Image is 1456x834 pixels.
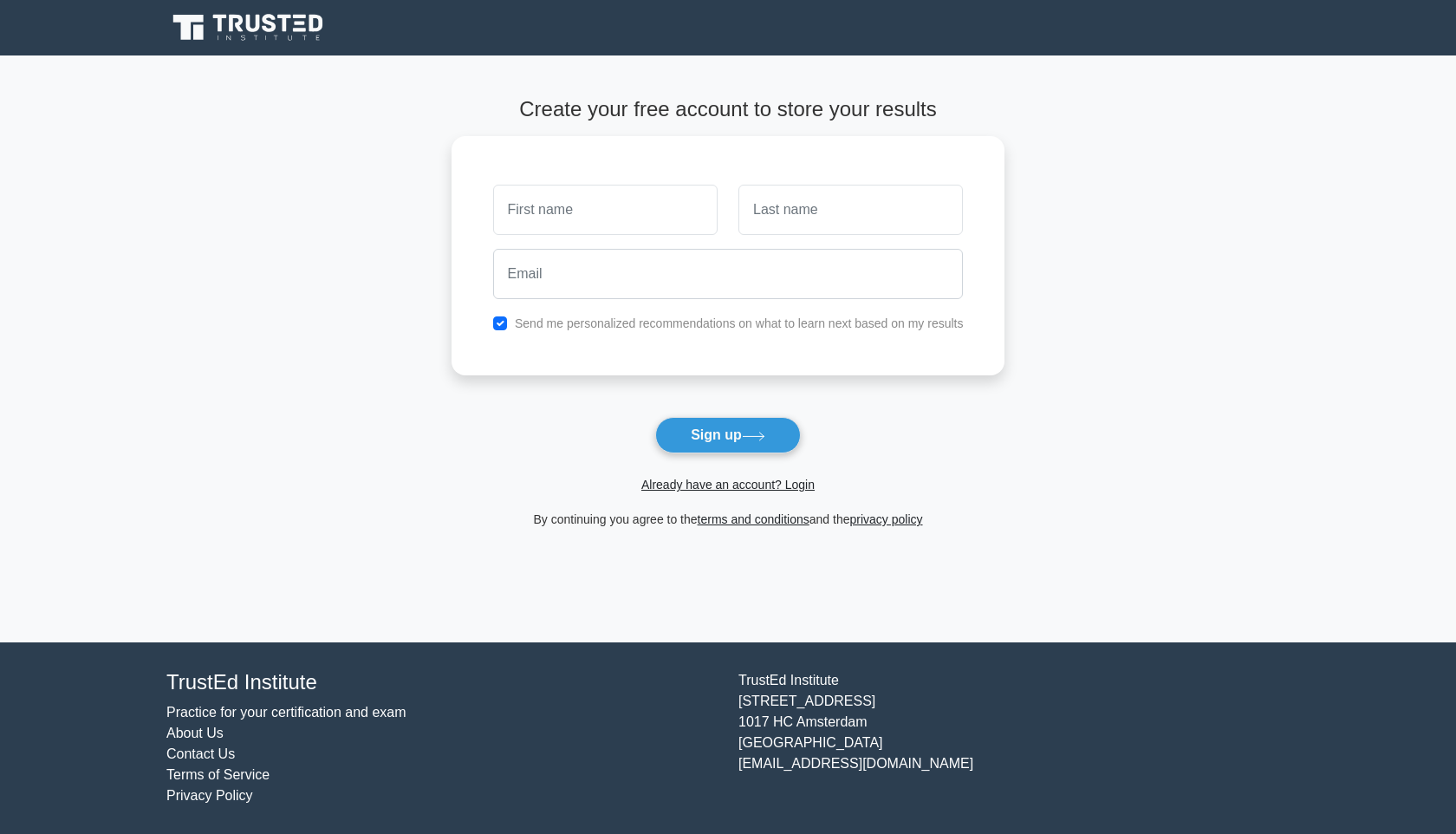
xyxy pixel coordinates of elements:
[166,767,270,782] a: Terms of Service
[641,478,815,492] a: Already have an account? Login
[655,417,801,453] button: Sign up
[441,509,1016,530] div: By continuing you agree to the and the
[850,512,923,526] a: privacy policy
[493,185,718,235] input: First name
[515,316,964,330] label: Send me personalized recommendations on what to learn next based on my results
[698,512,809,526] a: terms and conditions
[166,788,253,803] a: Privacy Policy
[166,705,406,720] a: Practice for your certification and exam
[452,97,1005,122] h4: Create your free account to store your results
[493,249,964,299] input: Email
[166,746,235,761] a: Contact Us
[166,726,224,740] a: About Us
[728,670,1300,806] div: TrustEd Institute [STREET_ADDRESS] 1017 HC Amsterdam [GEOGRAPHIC_DATA] [EMAIL_ADDRESS][DOMAIN_NAME]
[738,185,963,235] input: Last name
[166,670,718,695] h4: TrustEd Institute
